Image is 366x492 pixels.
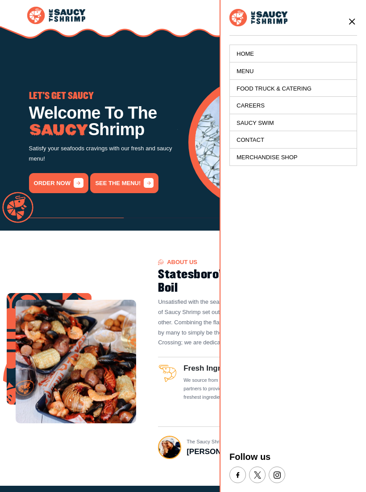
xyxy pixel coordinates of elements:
[195,84,318,201] img: Banner Image
[183,364,256,373] h3: Fresh Ingredients
[158,268,359,295] h2: Statesboro's favorite Low Country Boil
[229,450,270,463] span: Follow us
[29,173,88,193] a: order now
[178,91,326,176] div: 2 / 3
[230,45,357,62] a: Home
[230,131,357,149] a: Contact
[178,105,326,122] h1: Low Country Boil
[178,127,326,147] p: Try our famous Whole Nine Yards sauce! The recipe is our secret!
[187,438,240,446] span: The Saucy Shrimp, CEO
[16,300,136,423] img: Image
[29,105,178,139] h1: Welcome To The Shrimp
[29,144,178,164] p: Satisfy your seafoods cravings with our fresh and saucy menu!
[230,114,357,132] a: Saucy Swim
[230,149,357,165] a: Merchandise Shop
[230,80,357,97] a: Food Truck & Catering
[158,259,197,265] span: About US
[29,91,94,100] span: LET'S GET SAUCY
[7,293,91,405] img: Image
[27,7,85,24] img: logo
[230,62,357,80] a: Menu
[178,156,237,176] a: order now
[230,97,357,114] a: Careers
[178,91,280,100] span: GO THE WHOLE NINE YARDS
[195,84,359,201] div: 1 / 3
[158,297,359,348] p: Unsatisfied with the seafood boils of the restaurants in the South, the founders of Saucy Shrimp ...
[183,376,256,402] p: We source from the best local partners to provide you the freshest ingredients!
[90,173,158,193] a: See the menu!
[159,437,180,458] img: Author Image
[29,124,88,136] img: Image
[29,91,178,193] div: 1 / 3
[187,447,250,456] h3: [PERSON_NAME]
[229,9,287,26] img: logo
